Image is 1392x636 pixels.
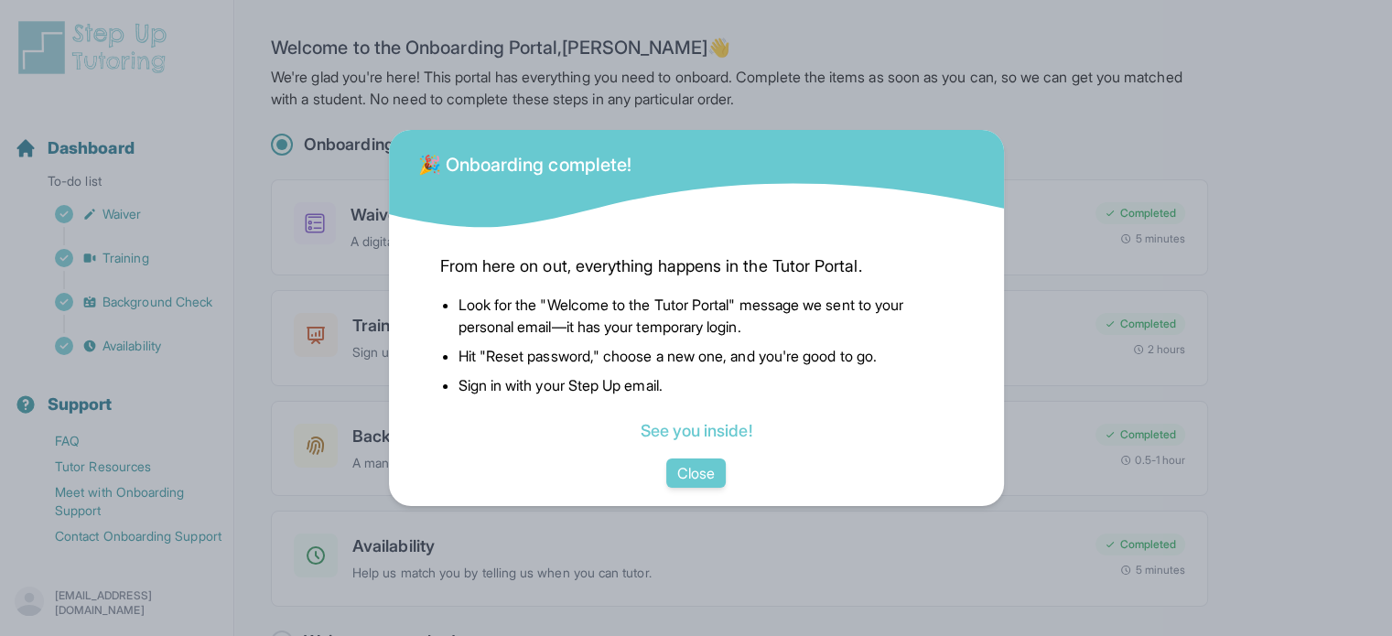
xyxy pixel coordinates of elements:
[459,345,953,367] li: Hit "Reset password," choose a new one, and you're good to go.
[459,294,953,338] li: Look for the "Welcome to the Tutor Portal" message we sent to your personal email—it has your tem...
[440,253,953,279] span: From here on out, everything happens in the Tutor Portal.
[459,374,953,396] li: Sign in with your Step Up email.
[640,421,751,440] a: See you inside!
[666,458,726,488] button: Close
[418,141,632,178] div: 🎉 Onboarding complete!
